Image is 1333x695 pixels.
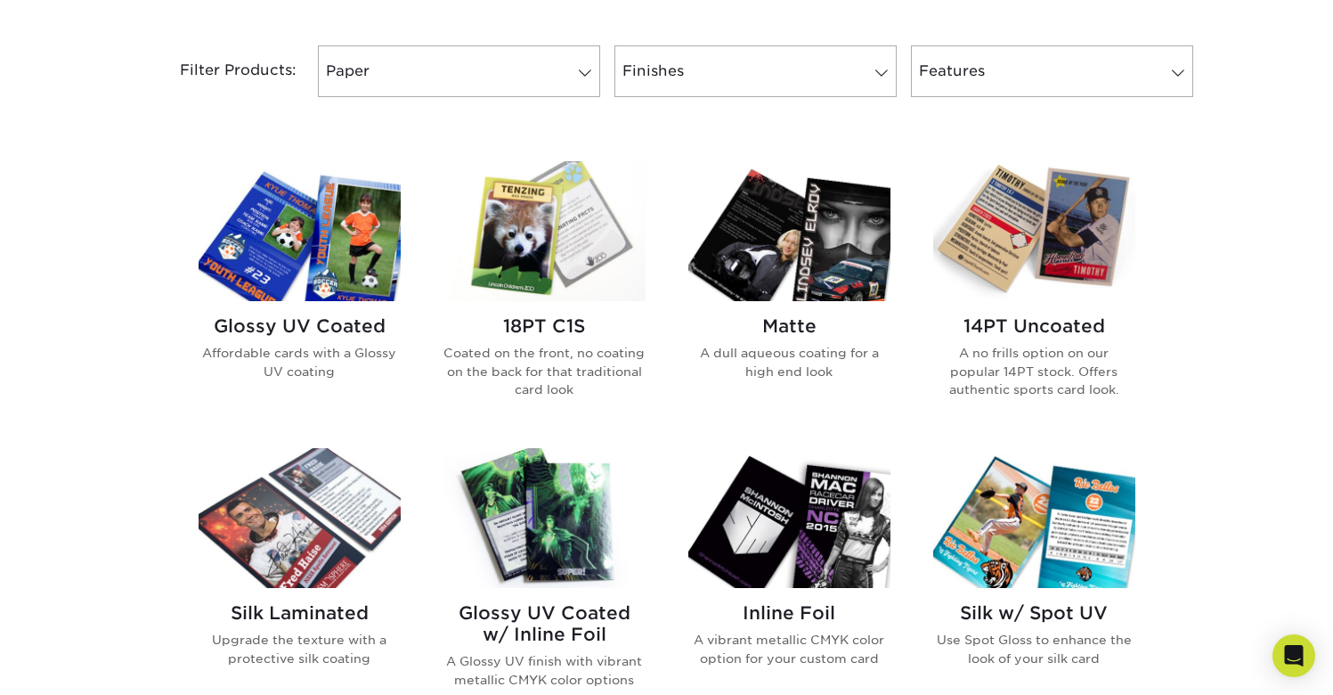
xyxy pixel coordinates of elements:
[933,631,1135,667] p: Use Spot Gloss to enhance the look of your silk card
[443,448,646,588] img: Glossy UV Coated w/ Inline Foil Trading Cards
[1272,634,1315,677] div: Open Intercom Messenger
[199,448,401,588] img: Silk Laminated Trading Cards
[933,315,1135,337] h2: 14PT Uncoated
[688,315,890,337] h2: Matte
[443,315,646,337] h2: 18PT C1S
[688,602,890,624] h2: Inline Foil
[933,344,1135,398] p: A no frills option on our popular 14PT stock. Offers authentic sports card look.
[614,45,897,97] a: Finishes
[933,602,1135,624] h2: Silk w/ Spot UV
[199,631,401,667] p: Upgrade the texture with a protective silk coating
[443,344,646,398] p: Coated on the front, no coating on the back for that traditional card look
[933,161,1135,301] img: 14PT Uncoated Trading Cards
[318,45,600,97] a: Paper
[933,161,1135,427] a: 14PT Uncoated Trading Cards 14PT Uncoated A no frills option on our popular 14PT stock. Offers au...
[443,161,646,301] img: 18PT C1S Trading Cards
[911,45,1193,97] a: Features
[133,45,311,97] div: Filter Products:
[199,344,401,380] p: Affordable cards with a Glossy UV coating
[443,602,646,645] h2: Glossy UV Coated w/ Inline Foil
[443,652,646,689] p: A Glossy UV finish with vibrant metallic CMYK color options
[688,344,890,380] p: A dull aqueous coating for a high end look
[688,448,890,588] img: Inline Foil Trading Cards
[199,161,401,301] img: Glossy UV Coated Trading Cards
[688,161,890,301] img: Matte Trading Cards
[443,161,646,427] a: 18PT C1S Trading Cards 18PT C1S Coated on the front, no coating on the back for that traditional ...
[933,448,1135,588] img: Silk w/ Spot UV Trading Cards
[199,161,401,427] a: Glossy UV Coated Trading Cards Glossy UV Coated Affordable cards with a Glossy UV coating
[199,315,401,337] h2: Glossy UV Coated
[199,602,401,624] h2: Silk Laminated
[688,161,890,427] a: Matte Trading Cards Matte A dull aqueous coating for a high end look
[688,631,890,667] p: A vibrant metallic CMYK color option for your custom card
